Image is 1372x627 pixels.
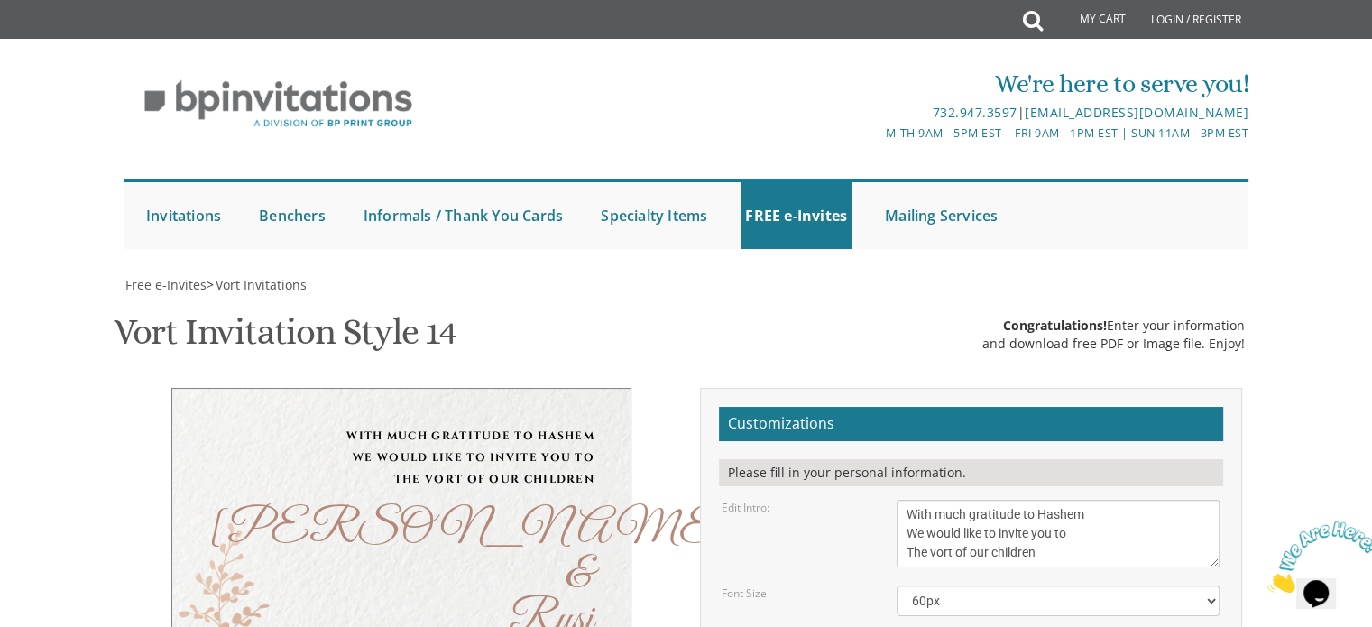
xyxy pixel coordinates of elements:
label: Edit Intro: [722,500,769,515]
a: Specialty Items [596,182,712,249]
a: FREE e-Invites [741,182,852,249]
a: My Cart [1041,2,1138,38]
a: Benchers [254,182,330,249]
iframe: chat widget [1260,514,1372,600]
div: | [500,102,1248,124]
div: and download free PDF or Image file. Enjoy! [982,335,1245,353]
a: Invitations [142,182,226,249]
span: > [207,276,307,293]
div: With much gratitude to Hashem We would like to invite you to The vort of our children [208,425,594,490]
a: Mailing Services [880,182,1002,249]
a: 732.947.3597 [932,104,1017,121]
a: Vort Invitations [214,276,307,293]
div: We're here to serve you! [500,66,1248,102]
img: Chat attention grabber [7,7,119,78]
a: Free e-Invites [124,276,207,293]
div: M-Th 9am - 5pm EST | Fri 9am - 1pm EST | Sun 11am - 3pm EST [500,124,1248,143]
span: Congratulations! [1003,317,1107,334]
label: Font Size [722,586,767,601]
span: Vort Invitations [216,276,307,293]
textarea: With much gratitude to Hashem We would like to invite you to The vort of our children [897,500,1220,567]
div: Please fill in your personal information. [719,459,1223,486]
h1: Vort Invitation Style 14 [114,312,456,365]
a: Informals / Thank You Cards [359,182,567,249]
div: Enter your information [982,317,1245,335]
h2: Customizations [719,407,1223,441]
a: [EMAIL_ADDRESS][DOMAIN_NAME] [1025,104,1248,121]
span: Free e-Invites [125,276,207,293]
img: BP Invitation Loft [124,67,433,142]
